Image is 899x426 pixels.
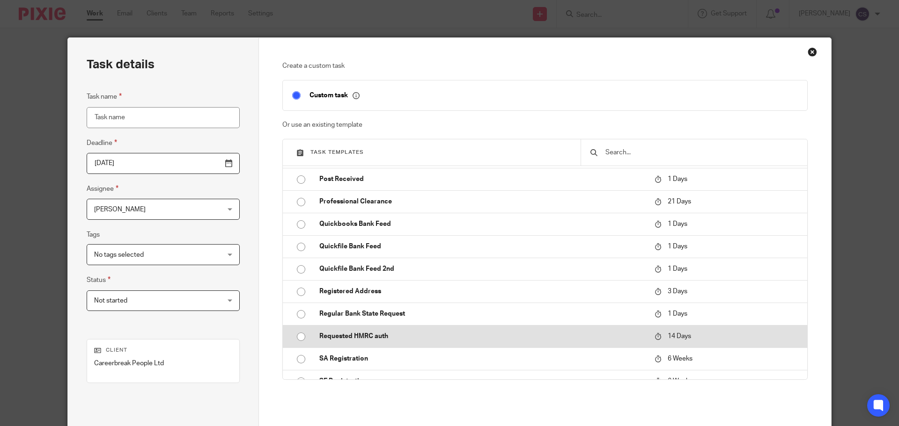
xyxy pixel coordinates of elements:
span: 14 Days [668,333,691,339]
p: Quickbooks Bank Feed [319,219,645,229]
input: Pick a date [87,153,240,174]
span: Task templates [310,150,364,155]
span: [PERSON_NAME] [94,206,146,213]
label: Tags [87,230,100,239]
p: Quickfile Bank Feed [319,242,645,251]
p: Requested HMRC auth [319,332,645,341]
p: Post Received [319,174,645,184]
p: Professional Clearance [319,197,645,206]
span: 6 Weeks [668,378,693,384]
span: 1 Days [668,310,687,317]
div: Close this dialog window [808,47,817,57]
span: 3 Days [668,288,687,295]
label: Task name [87,91,122,102]
span: No tags selected [94,252,144,258]
p: Quickfile Bank Feed 2nd [319,264,645,274]
span: 21 Days [668,198,691,205]
p: Client [94,347,232,354]
label: Status [87,274,111,285]
p: Create a custom task [282,61,808,71]
input: Task name [87,107,240,128]
p: SA Registration [319,354,645,363]
p: Careerbreak People Ltd [94,359,232,368]
p: Registered Address [319,287,645,296]
span: 1 Days [668,176,687,182]
span: 1 Days [668,266,687,272]
p: SE Registration [319,376,645,386]
span: 1 Days [668,243,687,250]
input: Search... [604,147,798,158]
p: Custom task [309,91,360,100]
label: Assignee [87,183,118,194]
span: 6 Weeks [668,355,693,362]
p: Or use an existing template [282,120,808,130]
p: Regular Bank State Request [319,309,645,318]
span: Not started [94,297,127,304]
label: Deadline [87,137,117,148]
span: 1 Days [668,221,687,227]
h2: Task details [87,57,155,72]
